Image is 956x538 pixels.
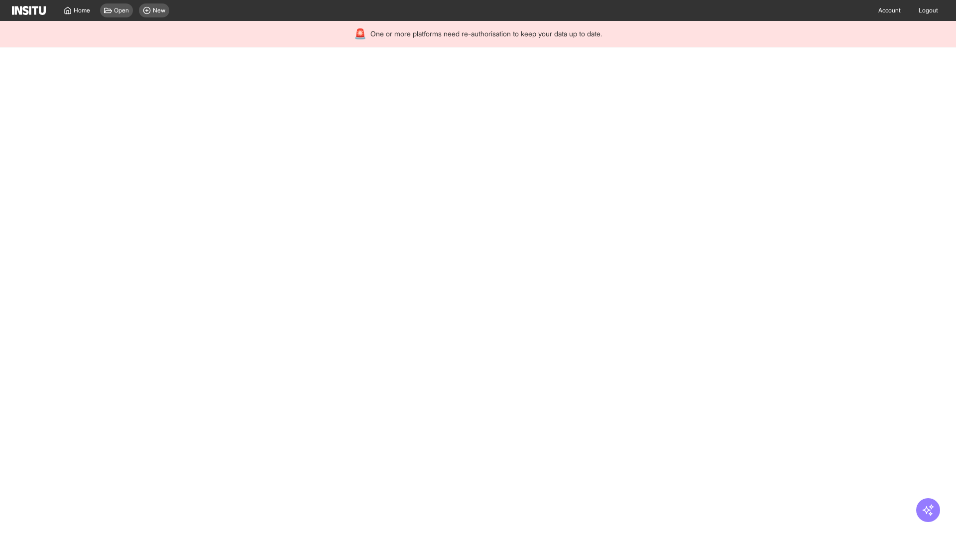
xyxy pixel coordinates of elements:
[12,6,46,15] img: Logo
[370,29,602,39] span: One or more platforms need re-authorisation to keep your data up to date.
[114,6,129,14] span: Open
[354,27,366,41] div: 🚨
[74,6,90,14] span: Home
[153,6,165,14] span: New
